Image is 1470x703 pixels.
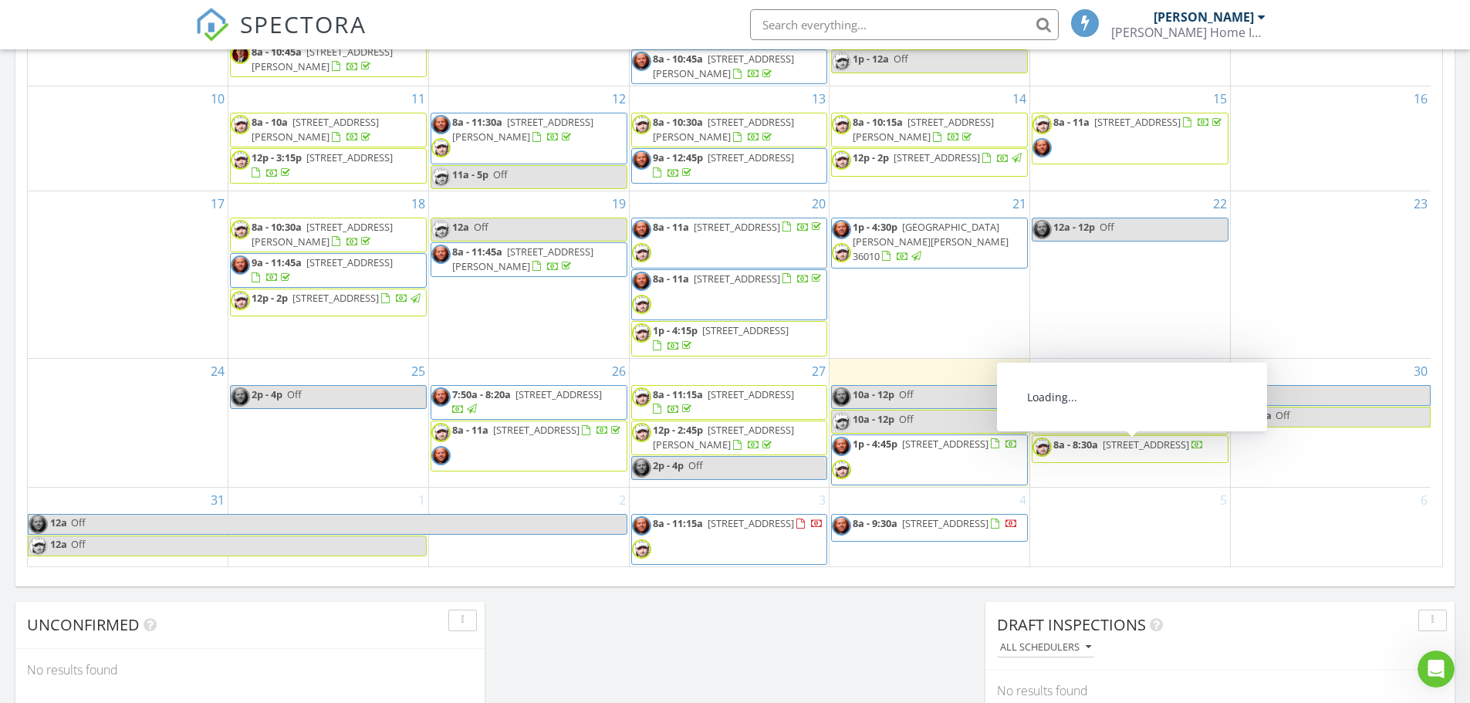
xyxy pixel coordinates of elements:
div: [PERSON_NAME] [1154,9,1254,25]
span: 7:50a - 8:20a [452,387,511,401]
span: 8a - 10:45a [252,45,302,59]
img: judd.jpg [632,458,651,478]
a: 12p - 2p [STREET_ADDRESS] [853,150,1024,164]
a: Go to September 6, 2025 [1418,488,1431,512]
a: Go to August 16, 2025 [1411,86,1431,111]
img: screenshot_20250808_155159.png [632,323,651,343]
span: [STREET_ADDRESS] [292,291,379,305]
span: Off [899,387,914,401]
a: 8a - 11:45a [STREET_ADDRESS][PERSON_NAME] [431,242,627,277]
img: judd.jpg [832,516,851,536]
div: Support says… [12,105,296,346]
span: 8a - 9:30a [853,516,897,530]
button: Upload attachment [73,493,86,505]
img: screenshot_20250808_155159.png [632,423,651,442]
button: Start recording [98,493,110,505]
span: [STREET_ADDRESS] [306,255,393,269]
a: 8a - 11a [STREET_ADDRESS] [1053,115,1225,129]
img: judd.jpg [231,387,250,407]
img: screenshot_20250808_155159.png [832,460,851,479]
img: judd.jpg [1032,386,1052,405]
td: Go to September 2, 2025 [428,487,629,566]
button: All schedulers [997,637,1094,658]
a: Go to August 23, 2025 [1411,191,1431,216]
img: screenshot_20250808_155159.png [29,536,48,556]
span: 1p - 4:15p [653,323,698,337]
img: judd.jpg [1032,220,1052,239]
td: Go to August 16, 2025 [1230,86,1431,191]
a: Go to August 19, 2025 [609,191,629,216]
a: Go to August 21, 2025 [1009,191,1029,216]
img: judd.jpg [1032,138,1052,157]
span: 1p - 12a [853,52,889,66]
img: screenshot_20250808_155159.png [632,387,651,407]
a: 12p - 2p [STREET_ADDRESS] [831,148,1028,176]
td: Go to September 3, 2025 [629,487,830,566]
td: Go to August 10, 2025 [28,86,228,191]
span: [STREET_ADDRESS] [515,387,602,401]
a: 8a - 11:30a [STREET_ADDRESS][PERSON_NAME] [431,113,627,164]
span: Off [1276,408,1290,422]
td: Go to August 26, 2025 [428,358,629,487]
iframe: Intercom live chat [1418,651,1455,688]
a: 8a - 10:45a [STREET_ADDRESS] [1032,407,1228,434]
img: Profile image for Support [44,8,69,33]
span: 12a - 12p [1053,220,1095,234]
button: go back [10,6,39,35]
a: 8a - 11a [STREET_ADDRESS] [653,272,824,286]
span: [STREET_ADDRESS] [493,423,580,437]
a: 9a - 12:45p [STREET_ADDRESS] [653,150,794,179]
td: Go to August 28, 2025 [830,358,1030,487]
span: 12p - 2p [252,291,288,305]
span: 12p - 2p [853,150,889,164]
span: Off [71,515,86,529]
a: 8a - 11:15a [STREET_ADDRESS] [631,385,828,420]
td: Go to August 25, 2025 [228,358,429,487]
span: [STREET_ADDRESS][PERSON_NAME] [252,220,393,248]
a: Go to August 30, 2025 [1411,359,1431,384]
img: screenshot_20250808_155159.png [832,52,851,71]
div: You've received a payment! Amount $200.00 Fee $5.80 Net $194.20 Transaction # pi_3S1CMpK7snlDGpRF... [25,114,241,190]
a: Go to September 2, 2025 [616,488,629,512]
span: 2p - 4p [653,458,684,472]
span: [STREET_ADDRESS] [902,516,988,530]
span: 8a - 11a [653,272,689,286]
a: Go to August 29, 2025 [1210,359,1230,384]
a: 8a - 11a [STREET_ADDRESS] [1032,113,1228,164]
a: 12p - 3:15p [STREET_ADDRESS] [230,148,427,183]
span: 8a - 11:45a [452,245,502,259]
span: Off [1100,220,1114,234]
a: 8a - 11:15a [STREET_ADDRESS] [653,387,794,416]
div: Close [271,6,299,34]
span: Off [71,537,86,551]
img: judd.jpg [632,516,651,536]
a: 12p - 2p [STREET_ADDRESS] [252,291,423,305]
span: 8a - 11:30a [452,115,502,129]
span: 8a - 10:45a [653,52,703,66]
img: screenshot_20250808_155159.png [632,539,651,559]
a: 8a - 8:30a [STREET_ADDRESS] [1032,435,1228,463]
img: judd.jpg [632,150,651,170]
img: screenshot_20250808_155159.png [431,220,451,239]
span: [STREET_ADDRESS][PERSON_NAME] [452,245,593,273]
td: Go to August 11, 2025 [228,86,429,191]
span: [STREET_ADDRESS] [306,150,393,164]
img: screenshot_20250808_155159.png [632,243,651,262]
div: Brogden Home Inspections, LLC [1111,25,1266,40]
a: 12p - 3:15p [STREET_ADDRESS] [252,150,393,179]
td: Go to August 29, 2025 [1030,358,1231,487]
a: 8a - 11a [STREET_ADDRESS] [631,218,828,269]
a: Go to September 4, 2025 [1016,488,1029,512]
span: [STREET_ADDRESS][PERSON_NAME] [452,115,593,144]
img: screenshot_20250808_155159.png [632,295,651,314]
a: 8a - 10:45a [STREET_ADDRESS][PERSON_NAME] [653,52,794,80]
a: 9a - 12:45p [STREET_ADDRESS] [631,148,828,183]
a: 8a - 10:15a [STREET_ADDRESS][PERSON_NAME] [853,115,994,144]
img: screenshot_20250808_155159.png [1032,438,1052,457]
span: [STREET_ADDRESS] [702,323,789,337]
span: [STREET_ADDRESS] [1094,115,1181,129]
a: 8a - 11a [STREET_ADDRESS] [452,423,623,437]
a: 12p - 2:45p [STREET_ADDRESS][PERSON_NAME] [631,421,828,455]
span: 8a - 11:15a [653,387,703,401]
td: Go to August 20, 2025 [629,191,830,358]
